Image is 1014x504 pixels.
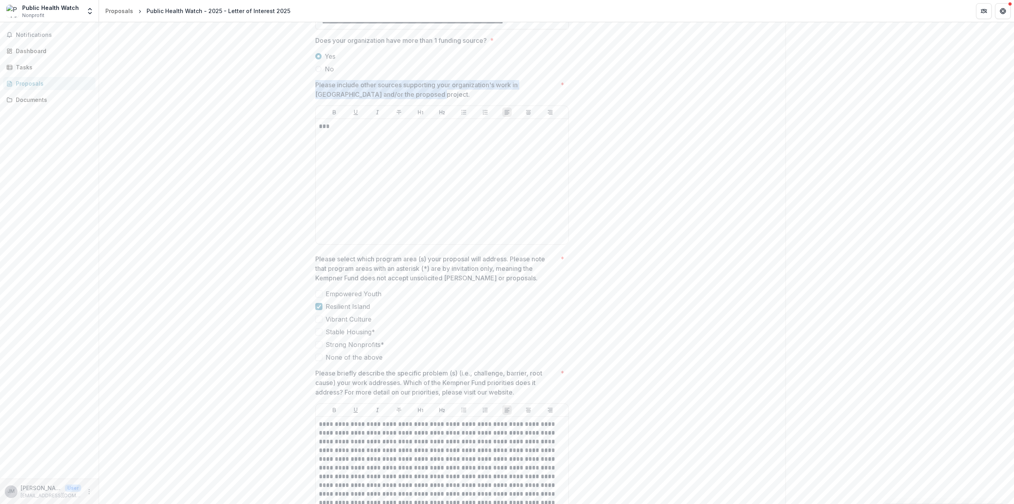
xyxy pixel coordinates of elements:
button: Heading 1 [416,107,425,117]
span: Yes [325,52,335,61]
button: Partners [976,3,992,19]
button: Heading 2 [437,405,447,415]
a: Proposals [102,5,136,17]
button: Align Right [545,107,555,117]
span: None of the above [326,353,383,362]
p: Please briefly describe the specific problem (s) (i.e., challenge, barrier, root cause) your work... [315,368,557,397]
span: Resilient Island [326,302,370,311]
button: Italicize [373,405,382,415]
button: Underline [351,405,360,415]
p: [PERSON_NAME] [21,484,62,492]
p: Please select which program area (s) your proposal will address. Please note that program areas w... [315,254,557,283]
div: Dashboard [16,47,89,55]
button: Bullet List [459,107,469,117]
div: Tasks [16,63,89,71]
div: Public Health Watch - 2025 - Letter of Interest 2025 [147,7,290,15]
button: Get Help [995,3,1011,19]
div: Documents [16,96,89,104]
nav: breadcrumb [102,5,294,17]
span: Strong Nonprofits* [326,340,384,349]
button: Bold [330,405,339,415]
a: Documents [3,93,95,106]
p: Does your organization have more than 1 funding source? [315,36,487,45]
a: Dashboard [3,44,95,57]
button: Strike [394,107,404,117]
button: Open entity switcher [84,3,95,19]
img: Public Health Watch [6,5,19,17]
span: Notifications [16,32,92,38]
button: Notifications [3,29,95,41]
span: Stable Housing* [326,327,375,337]
button: Align Right [545,405,555,415]
button: Bullet List [459,405,469,415]
span: No [325,64,334,74]
button: Align Center [524,405,533,415]
div: Proposals [105,7,133,15]
p: User [65,485,81,492]
button: Bold [330,107,339,117]
a: Tasks [3,61,95,74]
button: Italicize [373,107,382,117]
button: More [84,487,94,496]
button: Heading 1 [416,405,425,415]
button: Heading 2 [437,107,447,117]
a: Proposals [3,77,95,90]
span: Nonprofit [22,12,44,19]
p: Please include other sources supporting your organization's work in [GEOGRAPHIC_DATA] and/or the ... [315,80,557,99]
button: Underline [351,107,360,117]
button: Strike [394,405,404,415]
div: Proposals [16,79,89,88]
button: Align Left [502,405,512,415]
span: Empowered Youth [326,289,381,299]
button: Align Left [502,107,512,117]
button: Align Center [524,107,533,117]
p: [EMAIL_ADDRESS][DOMAIN_NAME] [21,492,81,499]
span: Vibrant Culture [326,314,372,324]
div: Public Health Watch [22,4,79,12]
button: Ordered List [480,107,490,117]
div: Jim Morris [8,489,15,494]
button: Ordered List [480,405,490,415]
